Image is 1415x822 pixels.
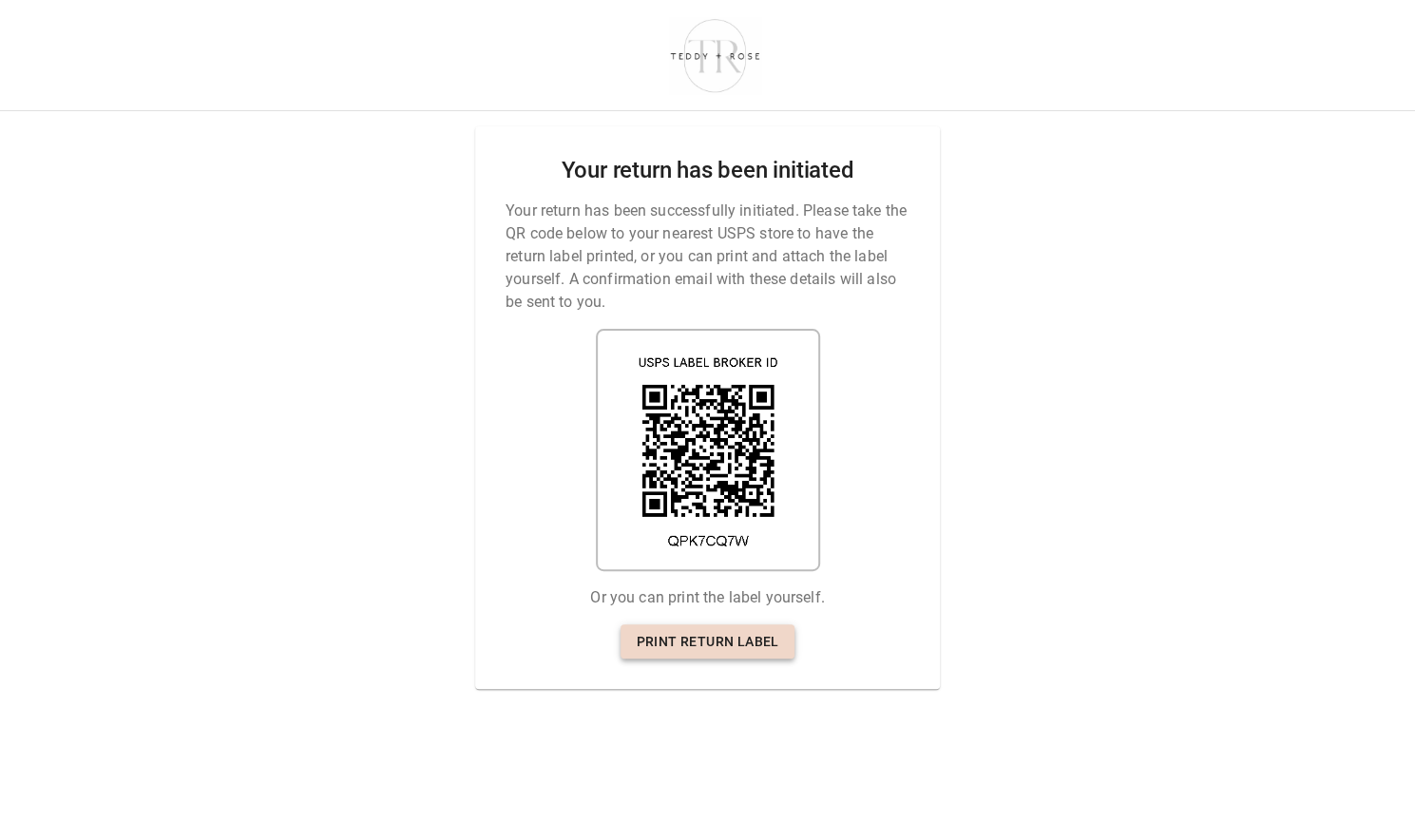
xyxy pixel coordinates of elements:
p: Or you can print the label yourself. [590,586,824,609]
p: Your return has been successfully initiated. Please take the QR code below to your nearest USPS s... [506,200,909,314]
img: shipping label qr code [596,329,820,571]
img: shop-teddyrose.myshopify.com-d93983e8-e25b-478f-b32e-9430bef33fdd [661,14,769,96]
a: Print return label [621,624,794,660]
h2: Your return has been initiated [561,157,853,184]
